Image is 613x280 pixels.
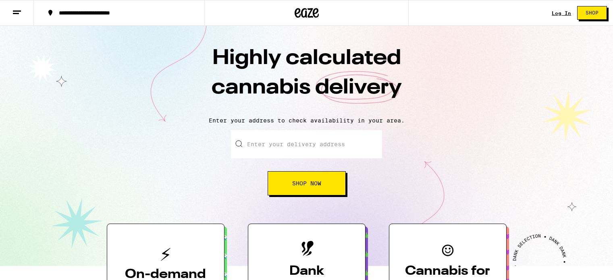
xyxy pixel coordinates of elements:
[577,6,607,20] button: Shop
[268,171,346,195] button: Shop Now
[292,180,321,186] span: Shop Now
[166,44,448,111] h1: Highly calculated cannabis delivery
[231,130,382,158] input: Enter your delivery address
[586,10,598,15] span: Shop
[8,117,605,124] p: Enter your address to check availability in your area.
[552,10,571,16] a: Log In
[571,6,613,20] a: Shop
